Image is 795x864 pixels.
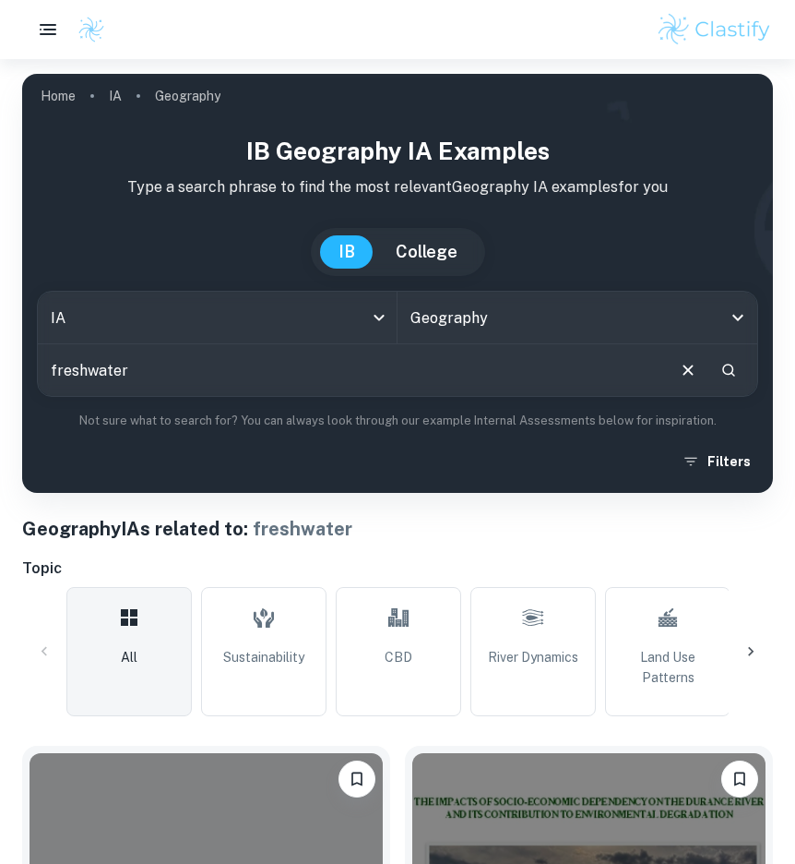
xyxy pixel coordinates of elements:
p: Type a search phrase to find the most relevant Geography IA examples for you [37,176,758,198]
img: Clastify logo [77,16,105,43]
input: E.g. pattern of land use, landscapes, urban sprawl... [38,344,663,396]
img: Clastify logo [656,11,773,48]
span: Land Use Patterns [613,647,722,688]
button: Please log in to bookmark exemplars [338,761,375,798]
button: Search [713,354,744,386]
span: River Dynamics [488,647,578,667]
div: IA [38,292,397,343]
span: CBD [385,647,412,667]
h1: Geography IAs related to: [22,515,773,543]
button: Please log in to bookmark exemplars [721,761,758,798]
button: Open [725,305,751,330]
h6: Topic [22,558,773,580]
span: Sustainability [223,647,304,667]
a: IA [109,83,122,109]
button: Filters [678,445,758,478]
span: freshwater [253,518,352,540]
button: IB [320,235,374,269]
img: profile cover [22,74,773,493]
button: Clear [670,353,706,388]
span: All [121,647,137,667]
a: Clastify logo [66,16,105,43]
a: Home [41,83,76,109]
h1: IB Geography IA examples [37,133,758,169]
p: Geography [155,86,220,106]
p: Not sure what to search for? You can always look through our example Internal Assessments below f... [37,412,758,430]
button: College [377,235,476,269]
